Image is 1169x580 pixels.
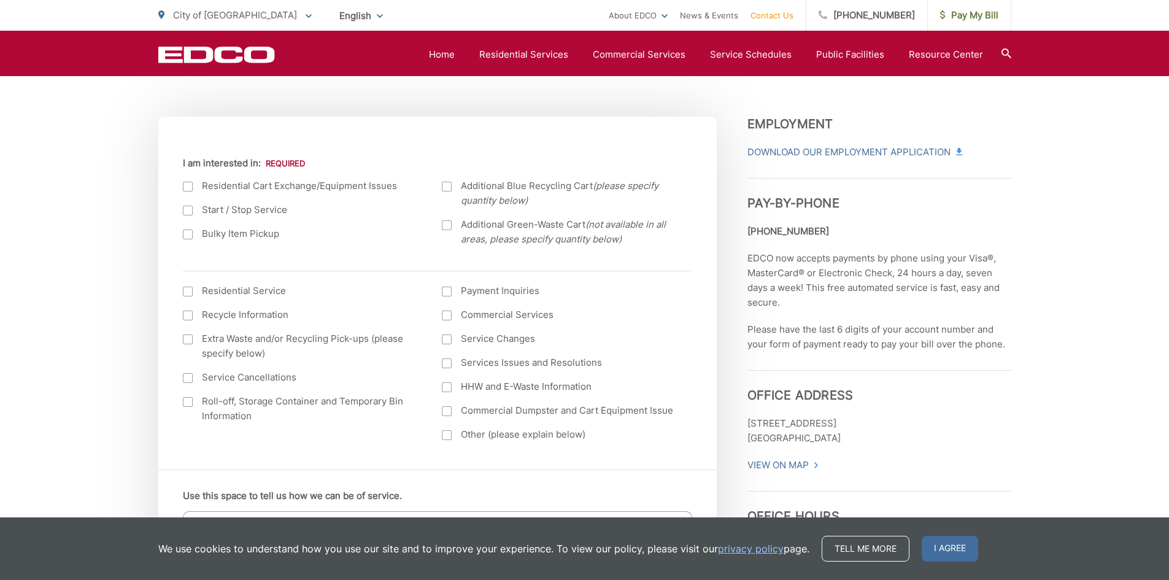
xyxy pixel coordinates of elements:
[593,47,685,62] a: Commercial Services
[747,416,1011,446] p: [STREET_ADDRESS] [GEOGRAPHIC_DATA]
[183,179,418,193] label: Residential Cart Exchange/Equipment Issues
[183,307,418,322] label: Recycle Information
[183,370,418,385] label: Service Cancellations
[442,307,677,322] label: Commercial Services
[747,491,1011,524] h3: Office Hours
[461,217,677,247] span: Additional Green-Waste Cart
[183,490,402,501] label: Use this space to tell us how we can be of service.
[442,355,677,370] label: Services Issues and Resolutions
[330,5,392,26] span: English
[183,394,418,423] label: Roll-off, Storage Container and Temporary Bin Information
[183,203,418,217] label: Start / Stop Service
[718,541,784,556] a: privacy policy
[940,8,998,23] span: Pay My Bill
[173,9,297,21] span: City of [GEOGRAPHIC_DATA]
[747,117,1011,131] h3: Employment
[747,225,829,237] strong: [PHONE_NUMBER]
[442,403,677,418] label: Commercial Dumpster and Cart Equipment Issue
[183,158,305,169] label: I am interested in:
[822,536,909,562] a: Tell me more
[158,46,275,63] a: EDCD logo. Return to the homepage.
[747,322,1011,352] p: Please have the last 6 digits of your account number and your form of payment ready to pay your b...
[747,145,961,160] a: Download Our Employment Application
[680,8,738,23] a: News & Events
[922,536,978,562] span: I agree
[442,427,677,442] label: Other (please explain below)
[442,331,677,346] label: Service Changes
[747,178,1011,211] h3: Pay-by-Phone
[747,370,1011,403] h3: Office Address
[183,331,418,361] label: Extra Waste and/or Recycling Pick-ups (please specify below)
[609,8,668,23] a: About EDCO
[429,47,455,62] a: Home
[747,251,1011,310] p: EDCO now accepts payments by phone using your Visa®, MasterCard® or Electronic Check, 24 hours a ...
[479,47,568,62] a: Residential Services
[442,379,677,394] label: HHW and E-Waste Information
[183,284,418,298] label: Residential Service
[183,226,418,241] label: Bulky Item Pickup
[710,47,792,62] a: Service Schedules
[158,541,809,556] p: We use cookies to understand how you use our site and to improve your experience. To view our pol...
[816,47,884,62] a: Public Facilities
[461,179,677,208] span: Additional Blue Recycling Cart
[442,284,677,298] label: Payment Inquiries
[750,8,793,23] a: Contact Us
[909,47,983,62] a: Resource Center
[747,458,819,473] a: View On Map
